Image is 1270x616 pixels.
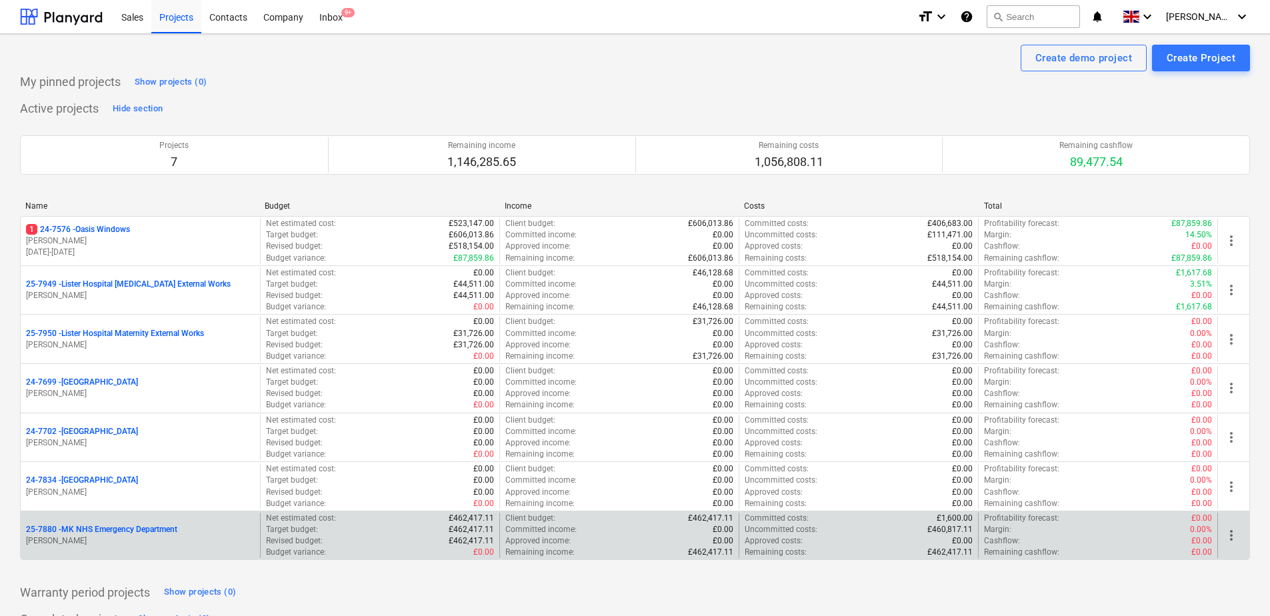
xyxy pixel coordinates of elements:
[447,154,516,170] p: 1,146,285.65
[1191,415,1212,426] p: £0.00
[26,235,255,247] p: [PERSON_NAME]
[693,316,733,327] p: £31,726.00
[26,224,255,258] div: 124-7576 -Oasis Windows[PERSON_NAME][DATE]-[DATE]
[266,535,323,547] p: Revised budget :
[505,399,575,411] p: Remaining income :
[1190,279,1212,290] p: 3.51%
[952,316,973,327] p: £0.00
[505,524,577,535] p: Committed income :
[1223,282,1239,298] span: more_vert
[984,463,1059,475] p: Profitability forecast :
[927,229,973,241] p: £111,471.00
[1191,351,1212,362] p: £0.00
[984,351,1059,362] p: Remaining cashflow :
[26,328,204,339] p: 25-7950 - Lister Hospital Maternity External Works
[473,415,494,426] p: £0.00
[1234,9,1250,25] i: keyboard_arrow_down
[952,498,973,509] p: £0.00
[1190,524,1212,535] p: 0.00%
[266,351,326,362] p: Budget variance :
[473,475,494,486] p: £0.00
[505,328,577,339] p: Committed income :
[266,365,336,377] p: Net estimated cost :
[1191,316,1212,327] p: £0.00
[952,377,973,388] p: £0.00
[984,339,1020,351] p: Cashflow :
[932,279,973,290] p: £44,511.00
[713,475,733,486] p: £0.00
[713,399,733,411] p: £0.00
[26,279,231,290] p: 25-7949 - Lister Hospital [MEDICAL_DATA] External Works
[984,437,1020,449] p: Cashflow :
[505,547,575,558] p: Remaining income :
[505,253,575,264] p: Remaining income :
[26,524,255,547] div: 25-7880 -MK NHS Emergency Department[PERSON_NAME]
[688,547,733,558] p: £462,417.11
[505,487,571,498] p: Approved income :
[473,547,494,558] p: £0.00
[505,498,575,509] p: Remaining income :
[505,201,733,211] div: Income
[473,365,494,377] p: £0.00
[713,535,733,547] p: £0.00
[713,437,733,449] p: £0.00
[745,498,807,509] p: Remaining costs :
[453,279,494,290] p: £44,511.00
[952,449,973,460] p: £0.00
[713,279,733,290] p: £0.00
[987,5,1080,28] button: Search
[26,426,138,437] p: 24-7702 - [GEOGRAPHIC_DATA]
[952,437,973,449] p: £0.00
[473,399,494,411] p: £0.00
[25,201,254,211] div: Name
[1203,552,1270,616] iframe: Chat Widget
[505,301,575,313] p: Remaining income :
[984,316,1059,327] p: Profitability forecast :
[932,351,973,362] p: £31,726.00
[1191,463,1212,475] p: £0.00
[26,437,255,449] p: [PERSON_NAME]
[266,328,318,339] p: Target budget :
[266,290,323,301] p: Revised budget :
[688,218,733,229] p: £606,013.86
[932,301,973,313] p: £44,511.00
[473,463,494,475] p: £0.00
[266,463,336,475] p: Net estimated cost :
[1191,437,1212,449] p: £0.00
[1059,154,1133,170] p: 89,477.54
[984,253,1059,264] p: Remaining cashflow :
[1191,487,1212,498] p: £0.00
[952,388,973,399] p: £0.00
[693,351,733,362] p: £31,726.00
[473,377,494,388] p: £0.00
[505,339,571,351] p: Approved income :
[505,267,555,279] p: Client budget :
[984,218,1059,229] p: Profitability forecast :
[266,279,318,290] p: Target budget :
[745,267,809,279] p: Committed costs :
[932,328,973,339] p: £31,726.00
[1176,267,1212,279] p: £1,617.68
[473,449,494,460] p: £0.00
[26,279,255,301] div: 25-7949 -Lister Hospital [MEDICAL_DATA] External Works[PERSON_NAME]
[933,9,949,25] i: keyboard_arrow_down
[917,9,933,25] i: format_size
[26,487,255,498] p: [PERSON_NAME]
[1191,365,1212,377] p: £0.00
[1166,11,1233,22] span: [PERSON_NAME]
[984,241,1020,252] p: Cashflow :
[745,218,809,229] p: Committed costs :
[927,547,973,558] p: £462,417.11
[505,449,575,460] p: Remaining income :
[927,253,973,264] p: £518,154.00
[505,279,577,290] p: Committed income :
[1223,380,1239,396] span: more_vert
[159,140,189,151] p: Projects
[713,328,733,339] p: £0.00
[26,328,255,351] div: 25-7950 -Lister Hospital Maternity External Works[PERSON_NAME]
[505,218,555,229] p: Client budget :
[984,415,1059,426] p: Profitability forecast :
[713,449,733,460] p: £0.00
[26,535,255,547] p: [PERSON_NAME]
